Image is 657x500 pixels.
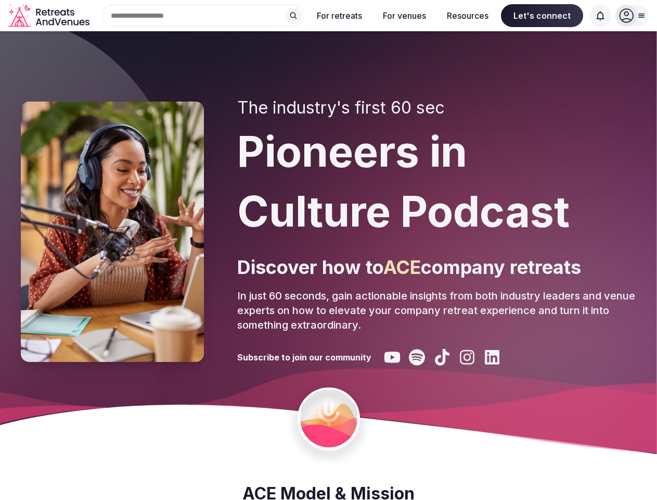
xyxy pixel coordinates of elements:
[237,122,636,242] h1: Pioneers in Culture Podcast
[237,289,636,332] p: In just 60 seconds, gain actionable insights from both industry leaders and venue experts on how ...
[383,256,421,279] span: ACE
[8,4,92,28] a: Visit the homepage
[21,102,204,362] img: Pioneers in Culture Podcast
[8,4,92,28] svg: Retreats and Venues company logo
[237,254,636,280] p: Discover how to company retreats
[501,4,583,27] span: Let's connect
[308,4,370,27] button: For retreats
[237,352,371,363] h3: Subscribe to join our community
[375,4,434,27] button: For venues
[439,4,497,27] button: Resources
[237,98,636,118] h2: The industry's first 60 sec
